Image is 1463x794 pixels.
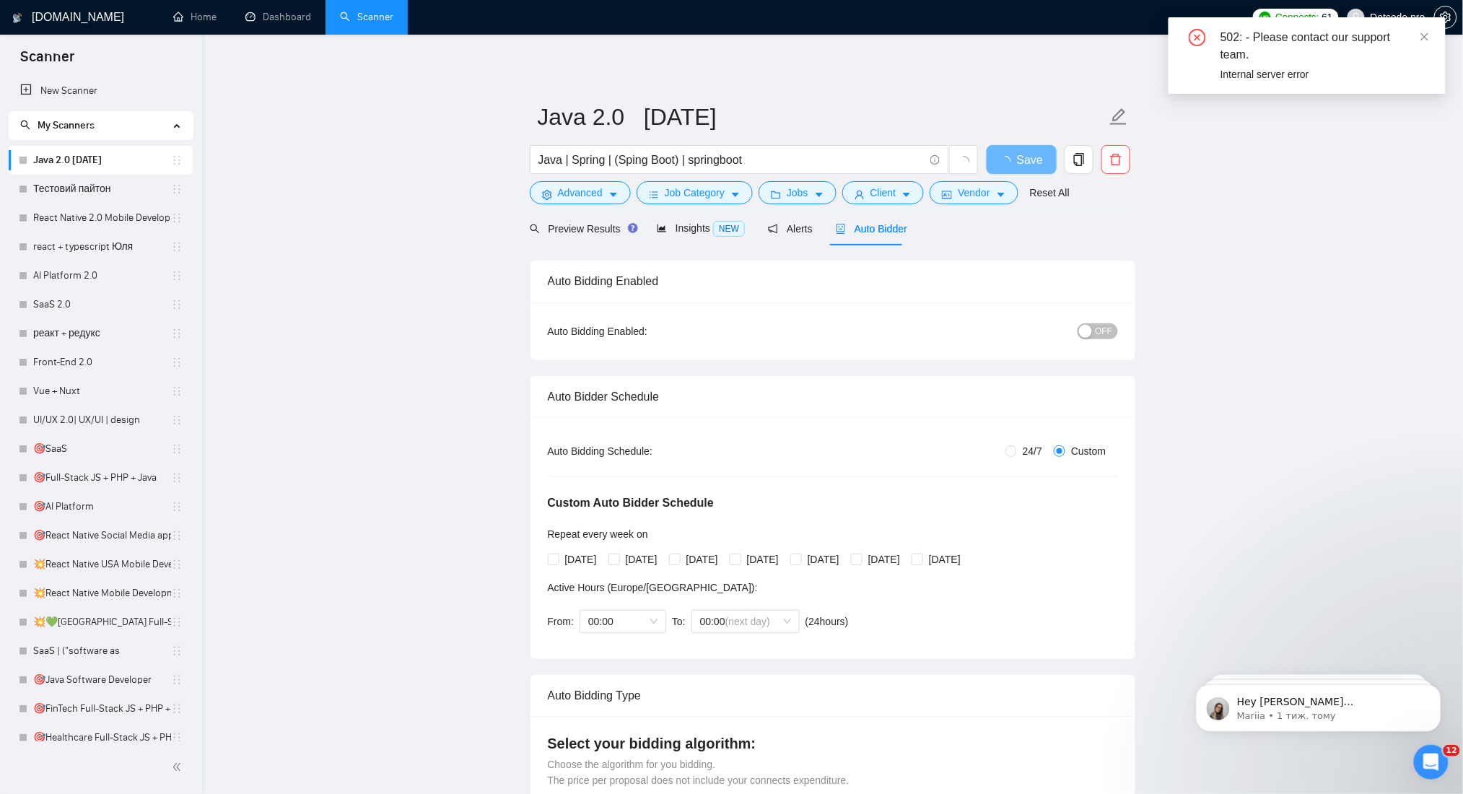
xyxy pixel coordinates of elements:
span: holder [171,443,183,455]
span: Client [870,185,896,201]
li: SaaS | ("software as [9,637,193,666]
li: Тестовий пайтон [9,175,193,204]
span: ( 24 hours) [805,616,849,627]
span: Vendor [958,185,990,201]
span: Insights [657,222,745,234]
span: My Scanners [38,119,95,131]
a: 💥💚[GEOGRAPHIC_DATA] Full-Stack JS + PHP + Java [33,608,171,637]
a: 🎯AI Platform [33,492,171,521]
span: close-circle [1189,29,1206,46]
button: setting [1434,6,1457,29]
div: Auto Bidding Enabled [548,261,1118,302]
span: bars [649,189,659,200]
a: UI/UX 2.0| UX/UI | design [33,406,171,435]
li: 💥💚USA Full-Stack JS + PHP + Java [9,608,193,637]
span: To: [672,616,686,627]
span: idcard [942,189,952,200]
input: Scanner name... [538,99,1106,135]
a: Тестовий пайтон [33,175,171,204]
a: SaaS | ("software as [33,637,171,666]
span: loading [957,156,970,169]
span: [DATE] [620,551,663,567]
span: caret-down [814,189,824,200]
h5: Custom Auto Bidder Schedule [548,494,715,512]
span: [DATE] [923,551,966,567]
span: holder [171,212,183,224]
span: holder [171,299,183,310]
span: setting [1435,12,1457,23]
span: Alerts [768,223,813,235]
span: [DATE] [681,551,724,567]
a: 💥React Native Mobile Development [33,579,171,608]
span: search [20,120,30,130]
span: 00:00 [588,611,658,632]
li: Java 2.0 03.04.2025 [9,146,193,175]
span: area-chart [657,223,667,233]
span: delete [1102,153,1130,166]
span: 24/7 [1017,443,1048,459]
li: 🎯React Native Social Media app (12.09.2024 апдейт) [9,521,193,550]
span: Advanced [558,185,603,201]
button: settingAdvancedcaret-down [530,181,631,204]
span: close [1420,32,1430,42]
div: 502: - Please contact our support team. [1220,29,1428,64]
span: holder [171,645,183,657]
img: logo [12,6,22,30]
span: (next day) [725,616,770,627]
span: info-circle [930,155,940,165]
a: 🎯React Native Social Media app ([DATE] апдейт) [33,521,171,550]
a: 🎯FinTech Full-Stack JS + PHP + Java [33,694,171,723]
div: Internal server error [1220,66,1428,82]
a: Reset All [1030,185,1070,201]
span: 61 [1322,9,1333,25]
span: holder [171,154,183,166]
span: My Scanners [20,119,95,131]
span: holder [171,414,183,426]
h4: Select your bidding algorithm: [548,733,1118,754]
span: Active Hours ( Europe/[GEOGRAPHIC_DATA] ): [548,582,758,593]
img: upwork-logo.png [1259,12,1271,23]
span: holder [171,501,183,512]
span: holder [171,616,183,628]
a: 🎯SaaS [33,435,171,463]
span: holder [171,357,183,368]
span: notification [768,224,778,234]
a: react + typescript Юля [33,232,171,261]
span: Preview Results [530,223,634,235]
span: Job Category [665,185,725,201]
li: 🎯Healthcare Full-Stack JS + PHP + Java [9,723,193,752]
li: react + typescript Юля [9,232,193,261]
a: Front-End 2.0 [33,348,171,377]
a: searchScanner [340,11,393,23]
button: folderJobscaret-down [759,181,837,204]
li: AI Platform 2.0 [9,261,193,290]
span: OFF [1096,323,1113,339]
span: [DATE] [741,551,785,567]
span: Jobs [787,185,808,201]
span: search [530,224,540,234]
span: holder [171,530,183,541]
span: holder [171,328,183,339]
li: Vue + Nuxt [9,377,193,406]
a: 🎯Healthcare Full-Stack JS + PHP + Java [33,723,171,752]
span: Auto Bidder [836,223,907,235]
span: 00:00 [700,611,791,632]
div: Auto Bidding Type [548,675,1118,716]
span: holder [171,674,183,686]
input: Search Freelance Jobs... [538,151,924,169]
li: 💥React Native USA Mobile Development [9,550,193,579]
span: Repeat every week on [548,528,648,540]
a: Java 2.0 [DATE] [33,146,171,175]
span: loading [1000,156,1017,167]
a: SaaS 2.0 [33,290,171,319]
span: NEW [713,221,745,237]
li: 🎯SaaS [9,435,193,463]
span: holder [171,183,183,195]
span: From: [548,616,575,627]
button: userClientcaret-down [842,181,925,204]
iframe: Intercom live chat [1414,745,1449,780]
